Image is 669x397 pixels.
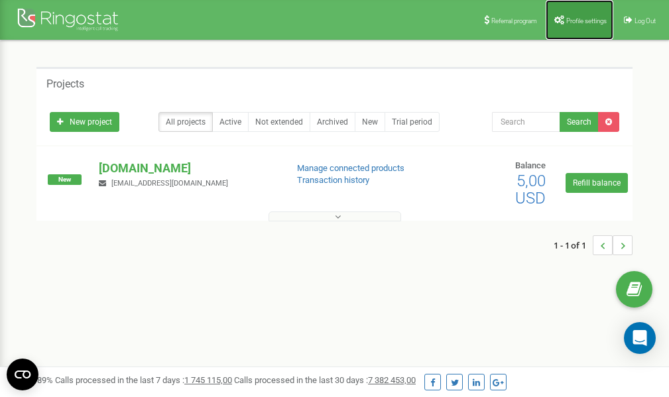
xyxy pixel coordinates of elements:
[212,112,249,132] a: Active
[310,112,355,132] a: Archived
[385,112,440,132] a: Trial period
[554,222,633,268] nav: ...
[355,112,385,132] a: New
[158,112,213,132] a: All projects
[7,359,38,390] button: Open CMP widget
[55,375,232,385] span: Calls processed in the last 7 days :
[624,322,656,354] div: Open Intercom Messenger
[491,17,537,25] span: Referral program
[635,17,656,25] span: Log Out
[48,174,82,185] span: New
[515,172,546,207] span: 5,00 USD
[234,375,416,385] span: Calls processed in the last 30 days :
[554,235,593,255] span: 1 - 1 of 1
[111,179,228,188] span: [EMAIL_ADDRESS][DOMAIN_NAME]
[492,112,560,132] input: Search
[515,160,546,170] span: Balance
[566,173,628,193] a: Refill balance
[368,375,416,385] u: 7 382 453,00
[560,112,599,132] button: Search
[99,160,275,177] p: [DOMAIN_NAME]
[566,17,607,25] span: Profile settings
[248,112,310,132] a: Not extended
[297,175,369,185] a: Transaction history
[50,112,119,132] a: New project
[184,375,232,385] u: 1 745 115,00
[46,78,84,90] h5: Projects
[297,163,404,173] a: Manage connected products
